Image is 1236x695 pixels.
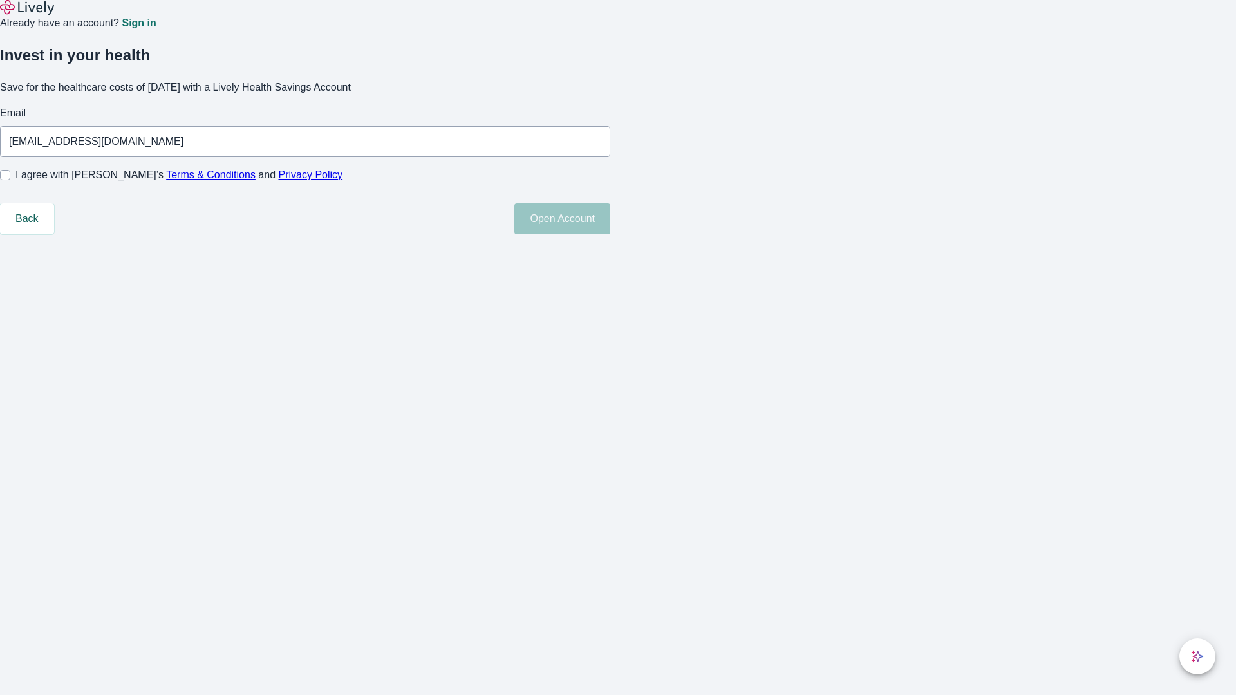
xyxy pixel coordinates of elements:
a: Terms & Conditions [166,169,256,180]
button: chat [1179,638,1215,674]
a: Privacy Policy [279,169,343,180]
a: Sign in [122,18,156,28]
span: I agree with [PERSON_NAME]’s and [15,167,342,183]
svg: Lively AI Assistant [1191,650,1204,663]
